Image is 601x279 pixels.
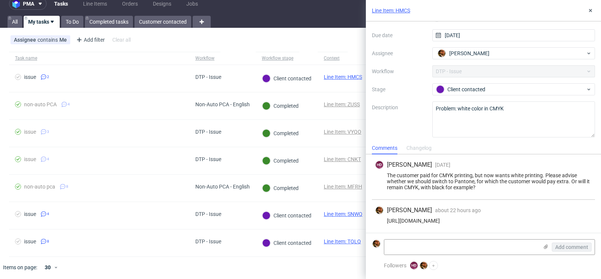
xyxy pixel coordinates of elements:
figcaption: HD [376,161,383,169]
span: 3 [47,129,49,135]
div: Client contacted [436,85,586,94]
a: All [8,16,22,28]
div: Comments [372,142,397,154]
div: Non-Auto PCA - English [195,184,250,190]
div: Clear all [111,35,132,45]
button: + [429,261,438,270]
span: 8 [66,184,68,190]
div: non-auto PCA [24,101,57,107]
span: [PERSON_NAME] [449,50,489,57]
a: Line Item: HMCS [372,7,410,14]
div: issue [24,129,36,135]
span: [DATE] [435,162,450,168]
label: Due date [372,31,426,40]
div: issue [24,211,36,217]
span: [PERSON_NAME] [387,161,432,169]
a: Line Item: TQLQ [324,238,361,244]
div: DTP - Issue [195,156,221,162]
textarea: Problem: white color in CMYK [432,101,595,137]
div: Completed [262,184,299,192]
a: To Do [61,16,83,28]
a: My tasks [24,16,60,28]
figcaption: HD [410,262,418,269]
a: Line Item: ZUSS [324,101,360,107]
a: Line Item: MFRH [324,184,362,190]
label: Workflow [372,67,426,76]
div: 30 [40,262,54,273]
label: Description [372,103,426,136]
div: The customer paid for CMYK printing, but now wants white printing. Please advise whether we shoul... [375,172,592,190]
div: Completed [262,102,299,110]
span: Items on page: [3,264,37,271]
div: Context [324,55,342,61]
a: Line Item: HMCS [324,74,362,80]
a: Customer contacted [134,16,191,28]
img: Matteo Corsico [438,50,445,57]
span: 4 [68,101,70,107]
a: Line Item: CNKT [324,156,361,162]
div: DTP - Issue [195,129,221,135]
span: 4 [47,156,49,162]
label: Assignee [372,49,426,58]
span: [PERSON_NAME] [387,206,432,214]
div: issue [24,156,36,162]
span: 8 [47,238,49,244]
span: Task name [15,55,183,62]
div: Completed [262,157,299,165]
label: Stage [372,85,426,94]
div: [URL][DOMAIN_NAME] [375,218,592,224]
div: Client contacted [262,211,311,220]
a: Line Item: VYQO [324,129,361,135]
a: Line Item: SNWQ [324,211,362,217]
span: about 22 hours ago [435,207,481,213]
div: DTP - Issue [195,238,221,244]
img: Matteo Corsico [420,262,427,269]
div: Me [59,37,67,43]
div: issue [24,74,36,80]
div: DTP - Issue [195,211,221,217]
span: Assignee [14,37,38,43]
span: Followers [384,262,406,268]
div: non-auto pca [24,184,55,190]
div: Workflow [195,55,214,61]
div: Client contacted [262,74,311,83]
div: Add filter [73,34,106,46]
a: Completed tasks [85,16,133,28]
div: Workflow stage [262,55,293,61]
div: DTP - Issue [195,74,221,80]
span: pma [23,1,34,6]
span: 2 [47,74,49,80]
div: Completed [262,129,299,137]
span: contains [38,37,59,43]
div: Non-Auto PCA - English [195,101,250,107]
div: issue [24,238,36,244]
img: Matteo Corsico [373,240,380,247]
div: Client contacted [262,239,311,247]
span: 4 [47,211,49,217]
img: Matteo Corsico [376,207,383,214]
div: Changelog [406,142,432,154]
